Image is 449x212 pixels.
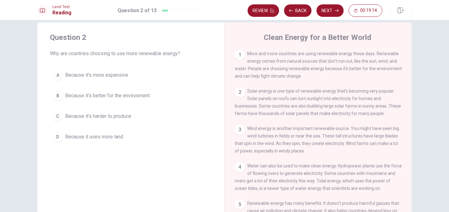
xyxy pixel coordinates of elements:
button: ABecause it's more expensive [50,67,212,83]
h1: Reading [52,9,71,17]
div: 3 [235,125,245,135]
div: 5 [235,200,245,210]
h1: Question 2 of 13 [118,7,157,14]
button: DBecause it uses more land [50,129,212,145]
button: 00:19:14 [349,4,382,17]
button: CBecause it's harder to produce [50,108,212,124]
span: Level Test [52,5,71,9]
div: 2 [235,87,245,97]
button: Review [248,4,279,17]
span: Wind energy is another important renewable source. You might have seen big wind turbines in field... [235,126,399,153]
span: Solar energy is one type of renewable energy that's becoming very popular. Solar panels on roofs ... [235,89,401,116]
div: C [53,111,63,121]
span: Because it uses more land [65,133,123,141]
span: Why are countries choosing to use more renewable energy? [50,50,212,57]
span: Because it's more expensive [65,71,128,79]
div: 1 [235,50,245,60]
div: 4 [235,162,245,172]
span: Water can also be used to make clean energy. Hydropower plants use the force of flowing rivers to... [235,163,402,191]
div: A [53,70,63,80]
span: Because it's better for the environment [65,92,150,99]
span: Because it's harder to produce [65,113,131,120]
span: More and more countries are using renewable energy these days. Renewable energy comes from natura... [235,51,402,79]
button: Back [284,4,311,17]
span: 00:19:14 [360,8,377,13]
div: B [53,91,63,101]
div: D [53,132,63,142]
button: BBecause it's better for the environment [50,88,212,104]
button: Next [316,4,344,17]
h4: Clean Energy for a Better World [264,32,371,42]
h4: Question 2 [50,32,212,42]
